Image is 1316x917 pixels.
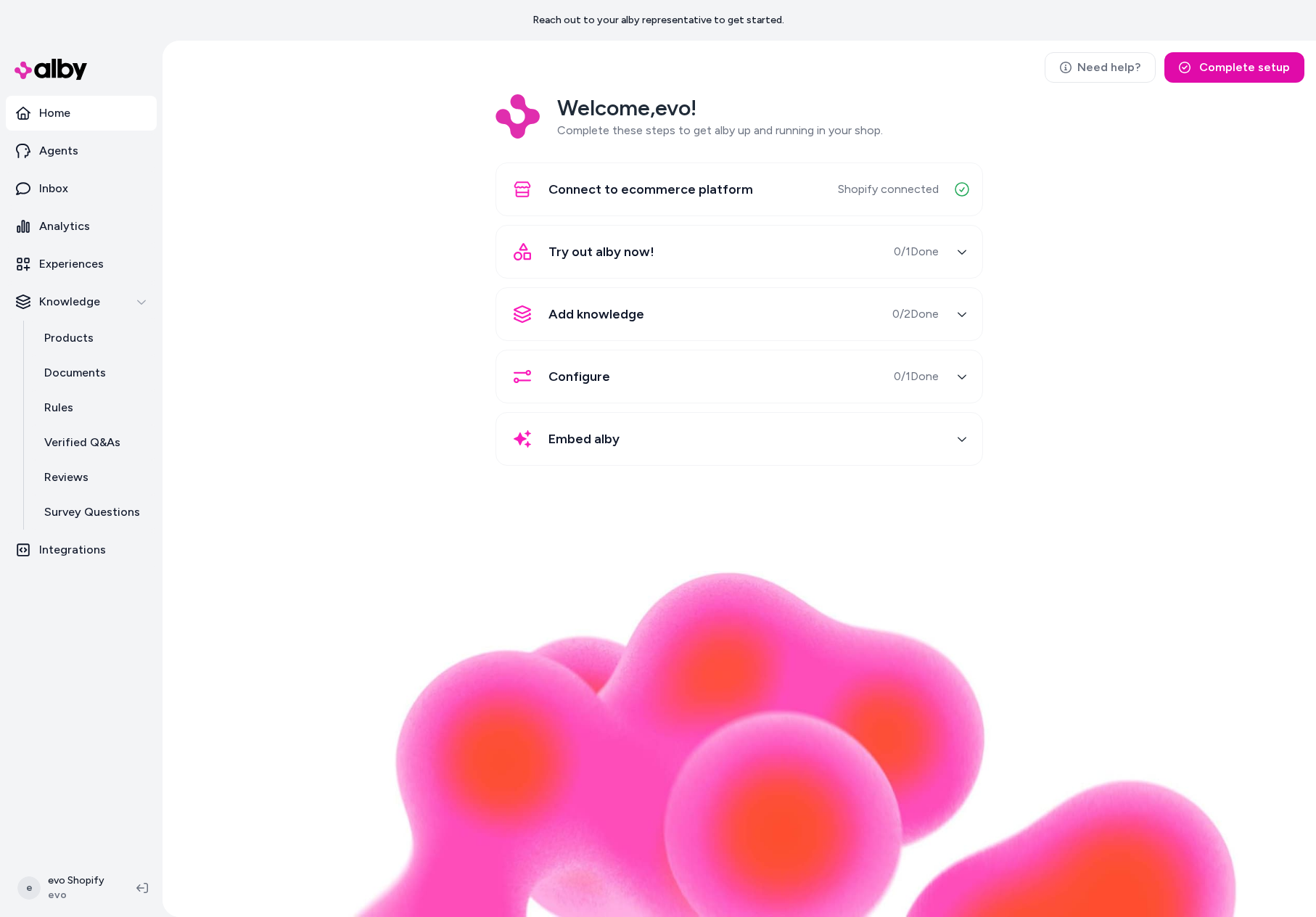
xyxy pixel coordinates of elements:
span: Try out alby now! [548,242,654,262]
a: Integrations [6,532,157,567]
a: Experiences [6,247,157,281]
span: Embed alby [548,429,620,449]
a: Inbox [6,171,157,206]
img: Logo [495,94,540,139]
p: Rules [44,399,73,416]
span: 0 / 1 Done [894,368,939,385]
button: Try out alby now!0/1Done [505,234,974,269]
a: Documents [30,355,157,390]
span: 0 / 2 Done [892,305,939,323]
p: Documents [44,364,106,382]
p: Home [39,104,70,122]
a: Home [6,96,157,131]
p: Verified Q&As [44,434,120,451]
p: Integrations [39,541,106,559]
img: alby Bubble [240,571,1238,917]
a: Agents [6,133,157,168]
span: Connect to ecommerce platform [548,179,753,200]
img: alby Logo [15,59,87,80]
a: Survey Questions [30,495,157,530]
span: e [17,876,41,900]
button: Embed alby [505,422,974,456]
button: Add knowledge0/2Done [505,297,974,332]
p: Agents [39,142,78,160]
span: Add knowledge [548,304,644,324]
a: Need help? [1045,52,1156,83]
a: Rules [30,390,157,425]
span: Configure [548,366,610,387]
span: Complete these steps to get alby up and running in your shop. [557,123,883,137]
p: Reach out to your alby representative to get started. [532,13,784,28]
p: Inbox [39,180,68,197]
span: evo [48,888,104,902]
a: Analytics [6,209,157,244]
button: Knowledge [6,284,157,319]
p: evo Shopify [48,873,104,888]
p: Products [44,329,94,347]
p: Reviews [44,469,89,486]
p: Analytics [39,218,90,235]
p: Survey Questions [44,503,140,521]
h2: Welcome, evo ! [557,94,883,122]
button: eevo Shopifyevo [9,865,125,911]
a: Reviews [30,460,157,495]
button: Complete setup [1164,52,1304,83]
p: Experiences [39,255,104,273]
button: Configure0/1Done [505,359,974,394]
p: Knowledge [39,293,100,311]
button: Connect to ecommerce platformShopify connected [505,172,974,207]
a: Verified Q&As [30,425,157,460]
a: Products [30,321,157,355]
span: 0 / 1 Done [894,243,939,260]
span: Shopify connected [838,181,939,198]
